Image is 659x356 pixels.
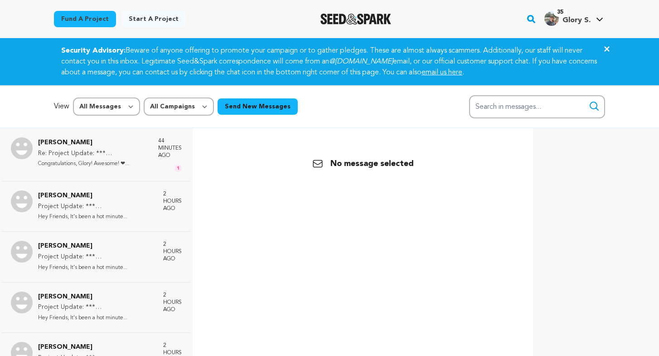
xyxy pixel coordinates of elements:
[218,98,298,115] button: Send New Messages
[422,69,462,76] a: email us here
[54,11,116,27] a: Fund a project
[61,47,126,54] strong: Security Advisory:
[553,8,567,17] span: 35
[158,137,182,159] p: 44 minutes ago
[38,302,154,313] p: Project Update: *** [GEOGRAPHIC_DATA] PREMIERE OF GIVEN [DATE][DATE]***
[121,11,186,27] a: Start a project
[38,148,149,159] p: Re: Project Update: *** [GEOGRAPHIC_DATA] PREMIERE OF GIVEN [DATE][DATE]***
[11,241,33,263] img: Katy Abrahams Photo
[544,11,559,26] img: e91dc73de1d09ef4.jpg
[38,212,154,222] p: Hey Friends, It's been a hot minute...
[163,292,182,313] p: 2 hours ago
[38,292,154,302] p: [PERSON_NAME]
[11,190,33,212] img: Melanie Starks Photo
[163,241,182,263] p: 2 hours ago
[38,201,154,212] p: Project Update: *** [GEOGRAPHIC_DATA] PREMIERE OF GIVEN [DATE][DATE]***
[329,58,393,65] em: @[DOMAIN_NAME]
[11,292,33,313] img: Bhavna Lal Photo
[38,313,154,323] p: Hey Friends, It's been a hot minute...
[469,95,605,118] input: Search in messages...
[163,190,182,212] p: 2 hours ago
[544,11,591,26] div: Glory S.'s Profile
[11,137,33,159] img: Adina Taubman Photo
[54,101,69,112] p: View
[543,10,605,29] span: Glory S.'s Profile
[38,342,154,353] p: [PERSON_NAME]
[543,10,605,26] a: Glory S.'s Profile
[38,190,154,201] p: [PERSON_NAME]
[50,45,609,78] div: Beware of anyone offering to promote your campaign or to gather pledges. These are almost always ...
[38,159,149,169] p: Congratulations, Glory! Awesome! ❤...
[38,252,154,263] p: Project Update: *** [GEOGRAPHIC_DATA] PREMIERE OF GIVEN [DATE][DATE]***
[38,241,154,252] p: [PERSON_NAME]
[312,157,414,170] p: No message selected
[562,17,591,24] span: Glory S.
[38,263,154,273] p: Hey Friends, It's been a hot minute...
[174,165,182,172] span: 1
[320,14,392,24] a: Seed&Spark Homepage
[320,14,392,24] img: Seed&Spark Logo Dark Mode
[38,137,149,148] p: [PERSON_NAME]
